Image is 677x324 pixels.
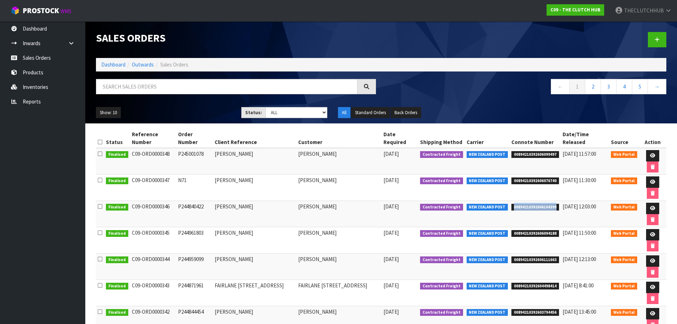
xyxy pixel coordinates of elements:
[511,256,559,264] span: 00894210392606111663
[510,129,561,148] th: Connote Number
[624,7,664,14] span: THECLUTCHHUB
[563,203,596,210] span: [DATE] 12:03:00
[296,254,382,280] td: [PERSON_NAME]
[351,107,390,118] button: Standard Orders
[418,129,465,148] th: Shipping Method
[11,6,20,15] img: cube-alt.png
[632,79,648,94] a: 5
[176,254,213,280] td: P244959099
[611,283,637,290] span: Web Portal
[130,280,177,306] td: C09-ORD0000343
[130,254,177,280] td: C09-ORD0000344
[420,283,463,290] span: Contracted Freight
[106,283,128,290] span: Finalised
[585,79,601,94] a: 2
[420,177,463,185] span: Contracted Freight
[467,177,508,185] span: NEW ZEALAND POST
[101,61,125,68] a: Dashboard
[611,256,637,264] span: Web Portal
[563,150,596,157] span: [DATE] 11:57:00
[176,227,213,254] td: P244961803
[106,309,128,316] span: Finalised
[511,230,559,237] span: 00894210392606094188
[383,150,399,157] span: [DATE]
[106,204,128,211] span: Finalised
[104,129,130,148] th: Status
[550,7,600,13] strong: C09 - THE CLUTCH HUB
[467,230,508,237] span: NEW ZEALAND POST
[176,201,213,227] td: P244840422
[639,129,666,148] th: Action
[467,204,508,211] span: NEW ZEALAND POST
[382,129,418,148] th: Date Required
[467,309,508,316] span: NEW ZEALAND POST
[609,129,639,148] th: Source
[563,177,596,184] span: [DATE] 11:30:00
[213,227,296,254] td: [PERSON_NAME]
[296,129,382,148] th: Customer
[296,227,382,254] td: [PERSON_NAME]
[296,148,382,175] td: [PERSON_NAME]
[611,230,637,237] span: Web Portal
[130,148,177,175] td: C09-ORD0000348
[511,204,559,211] span: 00894210392606104399
[96,79,358,94] input: Search sales orders
[176,175,213,201] td: N71
[60,8,71,15] small: WMS
[176,148,213,175] td: P245001078
[213,148,296,175] td: [PERSON_NAME]
[561,129,609,148] th: Date/Time Released
[420,151,463,158] span: Contracted Freight
[338,107,350,118] button: All
[176,280,213,306] td: P244871961
[467,283,508,290] span: NEW ZEALAND POST
[465,129,510,148] th: Carrier
[106,151,128,158] span: Finalised
[106,230,128,237] span: Finalised
[213,129,296,148] th: Client Reference
[213,280,296,306] td: FAIRLANE [STREET_ADDRESS]
[106,256,128,264] span: Finalised
[420,256,463,264] span: Contracted Freight
[563,308,596,315] span: [DATE] 13:45:00
[511,177,559,185] span: 00894210392606076740
[383,282,399,289] span: [DATE]
[611,151,637,158] span: Web Portal
[601,79,617,94] a: 3
[130,227,177,254] td: C09-ORD0000345
[23,6,59,15] span: ProStock
[611,309,637,316] span: Web Portal
[160,61,188,68] span: Sales Orders
[132,61,154,68] a: Outwards
[96,32,376,44] h1: Sales Orders
[387,79,667,96] nav: Page navigation
[420,204,463,211] span: Contracted Freight
[213,175,296,201] td: [PERSON_NAME]
[616,79,632,94] a: 4
[296,175,382,201] td: [PERSON_NAME]
[96,107,121,118] button: Show: 10
[130,201,177,227] td: C09-ORD0000346
[383,177,399,184] span: [DATE]
[467,151,508,158] span: NEW ZEALAND POST
[130,175,177,201] td: C09-ORD0000347
[511,283,559,290] span: 00894210392604498414
[511,151,559,158] span: 00894210392606099497
[296,280,382,306] td: FAIRLANE [STREET_ADDRESS]
[611,177,637,185] span: Web Portal
[383,203,399,210] span: [DATE]
[611,204,637,211] span: Web Portal
[130,129,177,148] th: Reference Number
[213,201,296,227] td: [PERSON_NAME]
[511,309,559,316] span: 00894210392603794456
[296,201,382,227] td: [PERSON_NAME]
[420,309,463,316] span: Contracted Freight
[563,229,596,236] span: [DATE] 11:50:00
[420,230,463,237] span: Contracted Freight
[569,79,585,94] a: 1
[391,107,421,118] button: Back Orders
[551,79,570,94] a: ←
[383,308,399,315] span: [DATE]
[213,254,296,280] td: [PERSON_NAME]
[383,256,399,262] span: [DATE]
